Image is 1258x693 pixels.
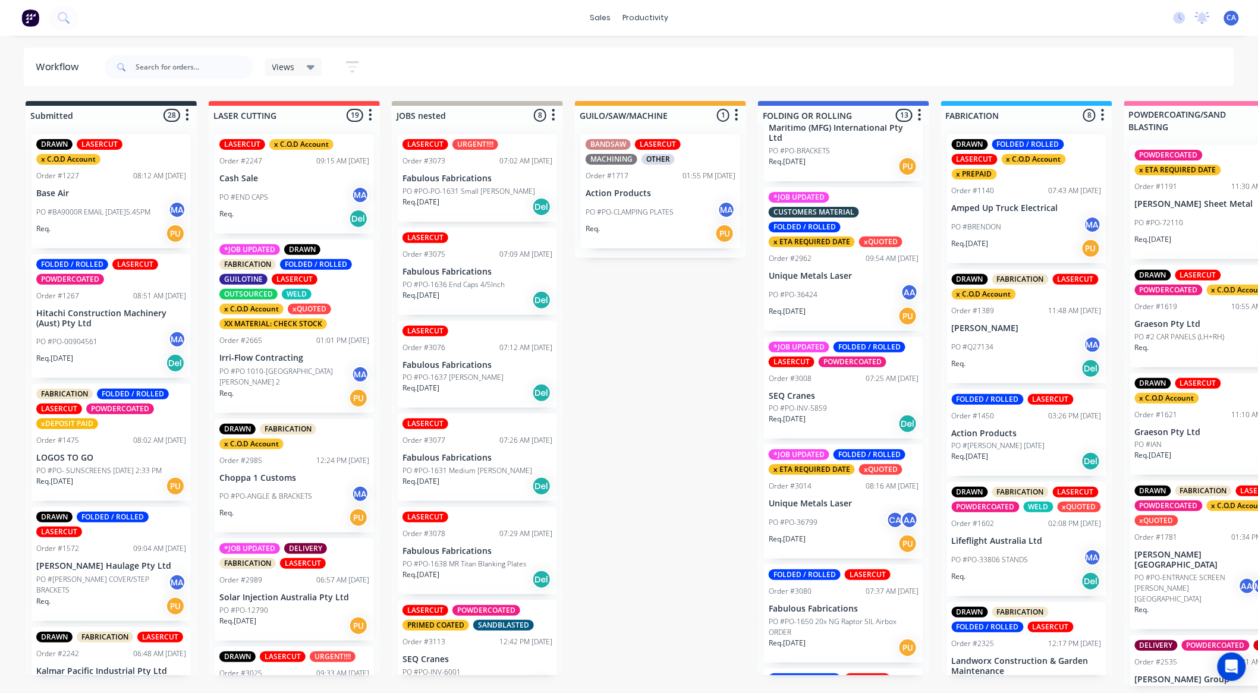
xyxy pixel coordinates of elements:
[215,240,374,413] div: *JOB UPDATEDDRAWNFABRICATIONFOLDED / ROLLEDGUILOTINELASERCUTOUTSOURCEDWELDx C.O.D AccountxQUOTEDX...
[1135,181,1178,192] div: Order #1191
[1175,270,1221,281] div: LASERCUT
[349,616,368,635] div: PU
[36,171,79,181] div: Order #1227
[769,289,817,300] p: PO #PO-36424
[769,271,919,281] p: Unique Metals Laser
[769,342,829,352] div: *JOB UPDATED
[166,354,185,373] div: Del
[36,574,168,596] p: PO #[PERSON_NAME] COVER/STEP BRACKETS
[769,517,817,528] p: PO #PO-36799
[1135,532,1178,543] div: Order #1781
[581,134,740,248] div: BANDSAWLASERCUTMACHININGOTHEROrder #171701:55 PM [DATE]Action ProductsPO #PO-CLAMPING PLATESMAReq.PU
[769,192,829,203] div: *JOB UPDATED
[349,508,368,527] div: PU
[1028,622,1074,632] div: LASERCUT
[952,394,1024,405] div: FOLDED / ROLLED
[219,439,284,449] div: x C.O.D Account
[1135,165,1221,175] div: x ETA REQUIRED DATE
[316,335,369,346] div: 01:01 PM [DATE]
[215,538,374,641] div: *JOB UPDATEDDELIVERYFABRICATIONLASERCUTOrder #298906:57 AM [DATE]Solar Injection Australia Pty Lt...
[77,632,133,642] div: FABRICATION
[36,154,100,165] div: x C.O.D Account
[769,391,919,401] p: SEQ Cranes
[402,528,445,539] div: Order #3078
[36,465,162,476] p: PO #PO- SUNSCREENS [DATE] 2:33 PM
[1002,154,1066,165] div: x C.O.D Account
[473,620,534,631] div: SANDBLASTED
[1135,572,1238,604] p: PO #PO-ENTRANCE SCREEN [PERSON_NAME][GEOGRAPHIC_DATA]
[402,453,552,463] p: Fabulous Fabrications
[219,209,234,219] p: Req.
[952,622,1024,632] div: FOLDED / ROLLED
[532,477,551,496] div: Del
[215,134,374,234] div: LASERCUTx C.O.D AccountOrder #224709:15 AM [DATE]Cash SalePO #END CAPSMAReq.Del
[402,620,469,631] div: PRIMED COATED
[992,607,1049,618] div: FABRICATION
[402,290,439,301] p: Req. [DATE]
[952,429,1102,439] p: Action Products
[36,453,186,463] p: LOGOS TO GO
[402,232,448,243] div: LASERCUT
[952,274,988,285] div: DRAWN
[952,487,988,497] div: DRAWN
[586,154,637,165] div: MACHINING
[32,384,191,501] div: FABRICATIONFOLDED / ROLLEDLASERCUTPOWDERCOATEDxDEPOSIT PAIDOrder #147508:02 AM [DATE]LOGOS TO GOP...
[168,330,186,348] div: MA
[764,337,923,439] div: *JOB UPDATEDFOLDED / ROLLEDLASERCUTPOWDERCOATEDOrder #300807:25 AM [DATE]SEQ CranesPO #PO-INV-585...
[769,306,806,317] p: Req. [DATE]
[402,546,552,556] p: Fabulous Fabrications
[219,424,256,434] div: DRAWN
[499,249,552,260] div: 07:09 AM [DATE]
[349,389,368,408] div: PU
[219,558,276,569] div: FABRICATION
[1081,239,1100,258] div: PU
[36,259,108,270] div: FOLDED / ROLLED
[898,414,917,433] div: Del
[952,555,1029,565] p: PO #PO-33806 STANDS
[215,419,374,533] div: DRAWNFABRICATIONx C.O.D AccountOrder #298512:24 PM [DATE]Choppa 1 CustomsPO #PO-ANGLE & BRACKETSM...
[288,304,331,314] div: xQUOTED
[402,186,535,197] p: PO #PO-PO-1631 Small [PERSON_NAME]
[769,156,806,167] p: Req. [DATE]
[1135,393,1199,404] div: x C.O.D Account
[166,224,185,243] div: PU
[166,597,185,616] div: PU
[402,342,445,353] div: Order #3076
[219,455,262,466] div: Order #2985
[992,274,1049,285] div: FABRICATION
[769,403,827,414] p: PO #PO-INV-5859
[219,274,268,285] div: GUILOTINE
[499,342,552,353] div: 07:12 AM [DATE]
[1175,486,1232,496] div: FABRICATION
[1135,604,1149,615] p: Req.
[402,326,448,336] div: LASERCUT
[499,156,552,166] div: 07:02 AM [DATE]
[845,569,891,580] div: LASERCUT
[1024,502,1053,512] div: WELD
[36,543,79,554] div: Order #1572
[764,187,923,331] div: *JOB UPDATEDCUSTOMERS MATERIALFOLDED / ROLLEDx ETA REQUIRED DATExQUOTEDOrder #296209:54 AM [DATE]...
[1049,518,1102,529] div: 02:08 PM [DATE]
[901,283,919,301] div: AA
[86,404,154,414] div: POWDERCOATED
[112,259,158,270] div: LASERCUT
[952,305,995,316] div: Order #1389
[1053,274,1099,285] div: LASERCUT
[769,604,919,614] p: Fabulous Fabrications
[641,154,675,165] div: OTHER
[952,358,966,369] p: Req.
[398,321,557,408] div: LASERCUTOrder #307607:12 AM [DATE]Fabulous FabricationsPO #PO-1637 [PERSON_NAME]Req.[DATE]Del
[36,336,98,347] p: PO #PO-00904561
[219,473,369,483] p: Choppa 1 Customs
[1175,378,1221,389] div: LASERCUT
[402,156,445,166] div: Order #3073
[532,383,551,402] div: Del
[36,274,104,285] div: POWDERCOATED
[1081,572,1100,591] div: Del
[952,342,994,352] p: PO #Q27134
[280,259,352,270] div: FOLDED / ROLLED
[1049,185,1102,196] div: 07:43 AM [DATE]
[219,259,276,270] div: FABRICATION
[133,171,186,181] div: 08:12 AM [DATE]
[947,269,1106,383] div: DRAWNFABRICATIONLASERCUTx C.O.D AccountOrder #138911:48 AM [DATE][PERSON_NAME]PO #Q27134MAReq.Del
